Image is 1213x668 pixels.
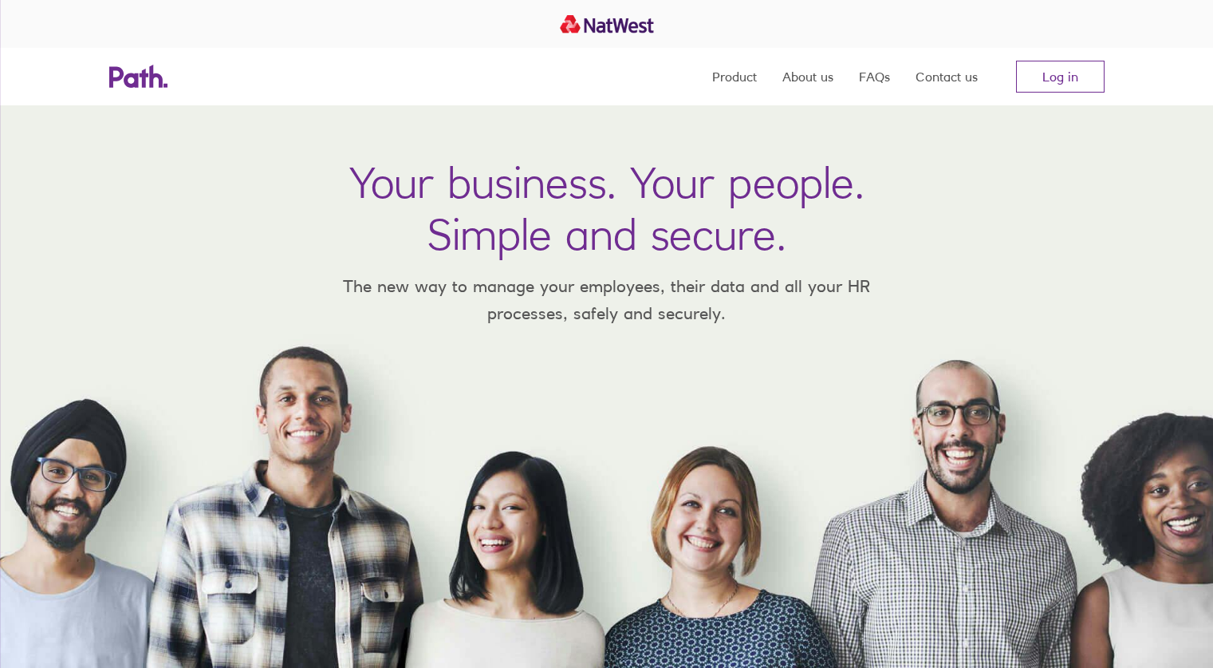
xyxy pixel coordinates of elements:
a: FAQs [859,48,890,105]
h1: Your business. Your people. Simple and secure. [349,156,864,260]
a: Contact us [916,48,978,105]
a: Product [712,48,757,105]
a: Log in [1016,61,1105,93]
p: The new way to manage your employees, their data and all your HR processes, safely and securely. [320,273,894,326]
a: About us [782,48,833,105]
